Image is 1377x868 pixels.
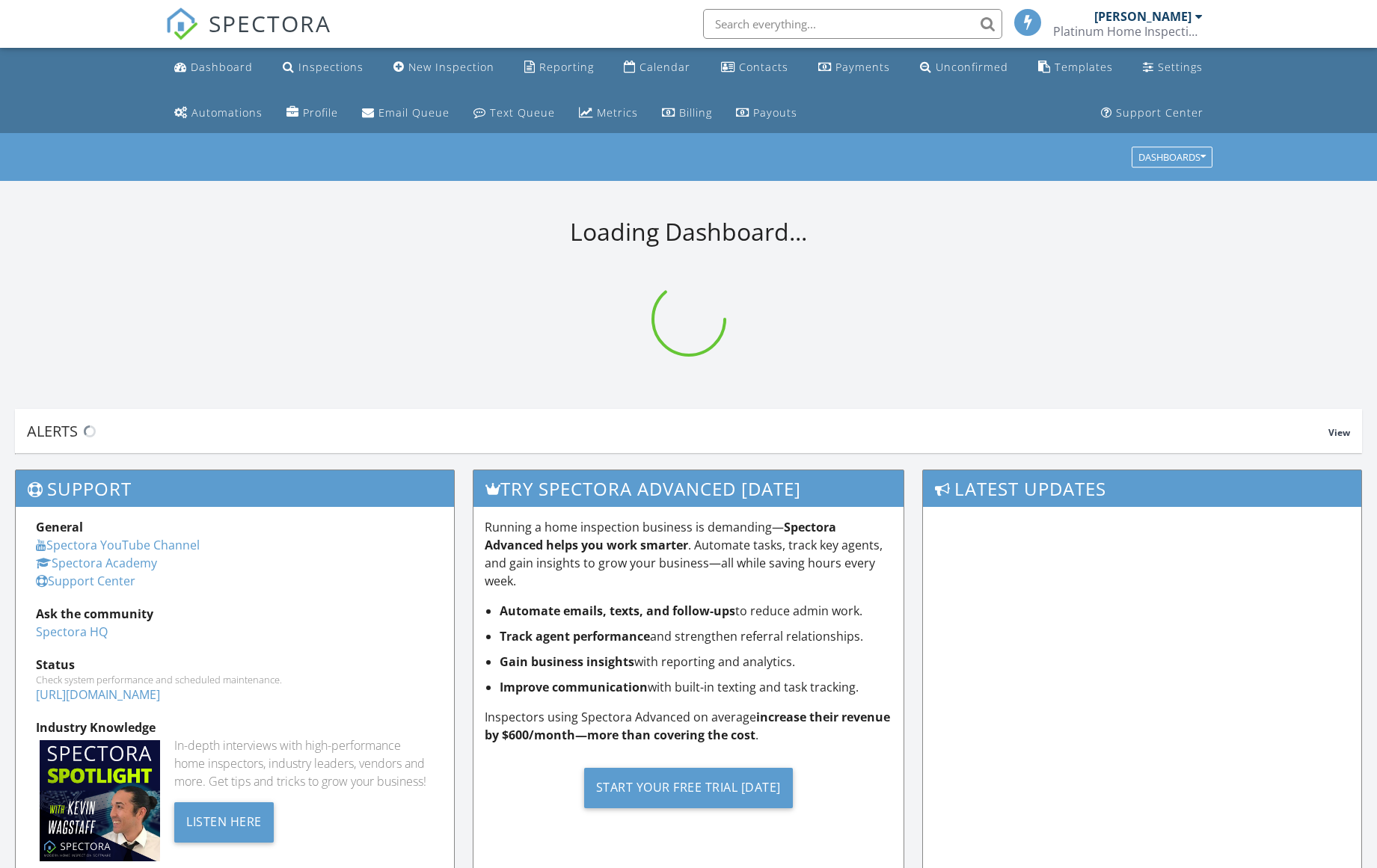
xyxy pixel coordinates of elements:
[36,624,108,640] a: Spectora HQ
[298,60,364,74] div: Inspections
[36,537,200,553] a: Spectora YouTube Channel
[1053,24,1203,39] div: Platinum Home Inspection, LLC
[485,756,892,819] a: Start Your Free Trial [DATE]
[835,60,890,74] div: Payments
[500,603,735,619] strong: Automate emails, texts, and follow-ups
[1328,426,1350,439] span: View
[597,105,638,120] div: Metrics
[168,99,269,127] a: Automations (Basic)
[165,7,198,40] img: The Best Home Inspection Software - Spectora
[730,99,803,127] a: Payouts
[165,20,331,52] a: SPECTORA
[36,718,434,736] div: Industry Knowledge
[573,99,644,127] a: Metrics
[656,99,718,127] a: Billing
[500,602,892,620] li: to reduce admin work.
[1132,147,1212,168] button: Dashboards
[1158,60,1203,74] div: Settings
[1094,9,1192,24] div: [PERSON_NAME]
[1055,60,1113,74] div: Templates
[1116,105,1203,120] div: Support Center
[467,99,561,127] a: Text Queue
[485,708,892,744] p: Inspectors using Spectora Advanced on average .
[812,54,896,81] a: Payments
[408,60,494,74] div: New Inspection
[36,573,135,589] a: Support Center
[191,105,263,120] div: Automations
[209,7,331,39] span: SPECTORA
[500,653,634,670] strong: Gain business insights
[473,470,903,507] h3: Try spectora advanced [DATE]
[277,54,369,81] a: Inspections
[174,736,434,790] div: In-depth interviews with high-performance home inspectors, industry leaders, vendors and more. Ge...
[485,709,890,743] strong: increase their revenue by $600/month—more than covering the cost
[1095,99,1209,127] a: Support Center
[518,54,600,81] a: Reporting
[40,740,160,861] img: Spectoraspolightmain
[387,54,500,81] a: New Inspection
[914,54,1014,81] a: Unconfirmed
[36,555,157,571] a: Spectora Academy
[490,105,555,120] div: Text Queue
[500,679,648,695] strong: Improve communication
[378,105,450,120] div: Email Queue
[679,105,712,120] div: Billing
[174,813,274,829] a: Listen Here
[356,99,456,127] a: Email Queue
[640,60,690,74] div: Calendar
[1138,153,1206,163] div: Dashboards
[16,470,454,507] h3: Support
[739,60,788,74] div: Contacts
[539,60,594,74] div: Reporting
[280,99,344,127] a: Company Profile
[303,105,338,120] div: Profile
[191,60,253,74] div: Dashboard
[936,60,1008,74] div: Unconfirmed
[485,519,836,553] strong: Spectora Advanced helps you work smarter
[618,54,696,81] a: Calendar
[168,54,259,81] a: Dashboard
[500,678,892,696] li: with built-in texting and task tracking.
[703,9,1002,39] input: Search everything...
[500,653,892,671] li: with reporting and analytics.
[500,628,650,644] strong: Track agent performance
[923,470,1361,507] h3: Latest Updates
[27,421,1328,441] div: Alerts
[715,54,794,81] a: Contacts
[753,105,797,120] div: Payouts
[36,519,83,535] strong: General
[36,674,434,686] div: Check system performance and scheduled maintenance.
[485,518,892,590] p: Running a home inspection business is demanding— . Automate tasks, track key agents, and gain ins...
[500,627,892,645] li: and strengthen referral relationships.
[1032,54,1119,81] a: Templates
[584,768,793,808] div: Start Your Free Trial [DATE]
[36,656,434,674] div: Status
[36,686,160,703] a: [URL][DOMAIN_NAME]
[1137,54,1209,81] a: Settings
[36,605,434,623] div: Ask the community
[174,802,274,843] div: Listen Here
